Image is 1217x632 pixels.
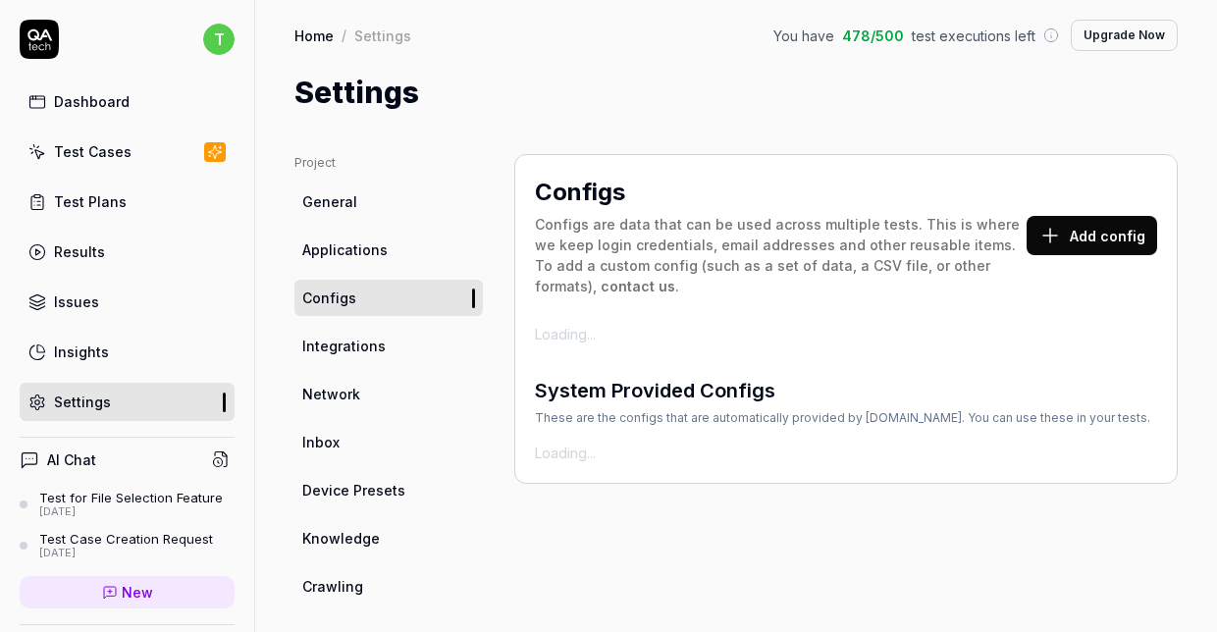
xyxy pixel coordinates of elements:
a: Test for File Selection Feature[DATE] [20,490,235,519]
div: [DATE] [39,505,223,519]
h1: Settings [294,71,419,115]
span: t [203,24,235,55]
div: Test for File Selection Feature [39,490,223,505]
span: New [122,582,153,603]
button: Upgrade Now [1071,20,1178,51]
a: contact us [601,278,675,294]
span: You have [773,26,834,46]
div: Test Case Creation Request [39,531,213,547]
span: 478 / 500 [842,26,904,46]
button: Add config [1027,216,1157,255]
div: Results [54,241,105,262]
div: These are the configs that are automatically provided by [DOMAIN_NAME]. You can use these in your... [535,409,1150,427]
div: Loading... [535,443,1157,463]
span: Integrations [302,336,386,356]
div: Dashboard [54,91,130,112]
h3: System Provided Configs [535,376,1150,405]
a: Integrations [294,328,483,364]
div: Project [294,154,483,172]
div: Settings [354,26,411,45]
a: Insights [20,333,235,371]
a: Issues [20,283,235,321]
div: Test Plans [54,191,127,212]
span: Inbox [302,432,340,452]
div: / [342,26,346,45]
a: Test Cases [20,132,235,171]
div: [DATE] [39,547,213,560]
span: Knowledge [302,528,380,549]
div: Issues [54,291,99,312]
a: Device Presets [294,472,483,508]
span: test executions left [912,26,1035,46]
h4: AI Chat [47,449,96,470]
a: General [294,184,483,220]
span: General [302,191,357,212]
span: Network [302,384,360,404]
a: Home [294,26,334,45]
a: Applications [294,232,483,268]
span: Applications [302,239,388,260]
div: Loading... [535,324,1157,344]
a: Configs [294,280,483,316]
a: Inbox [294,424,483,460]
span: Crawling [302,576,363,597]
a: Results [20,233,235,271]
div: Test Cases [54,141,132,162]
div: Insights [54,342,109,362]
button: t [203,20,235,59]
div: Settings [54,392,111,412]
a: Network [294,376,483,412]
a: Knowledge [294,520,483,556]
span: Device Presets [302,480,405,500]
div: Configs are data that can be used across multiple tests. This is where we keep login credentials,... [535,214,1027,296]
a: Settings [20,383,235,421]
h2: Configs [535,175,625,210]
a: Test Plans [20,183,235,221]
a: Crawling [294,568,483,605]
a: Dashboard [20,82,235,121]
a: Test Case Creation Request[DATE] [20,531,235,560]
span: Configs [302,288,356,308]
a: New [20,576,235,608]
